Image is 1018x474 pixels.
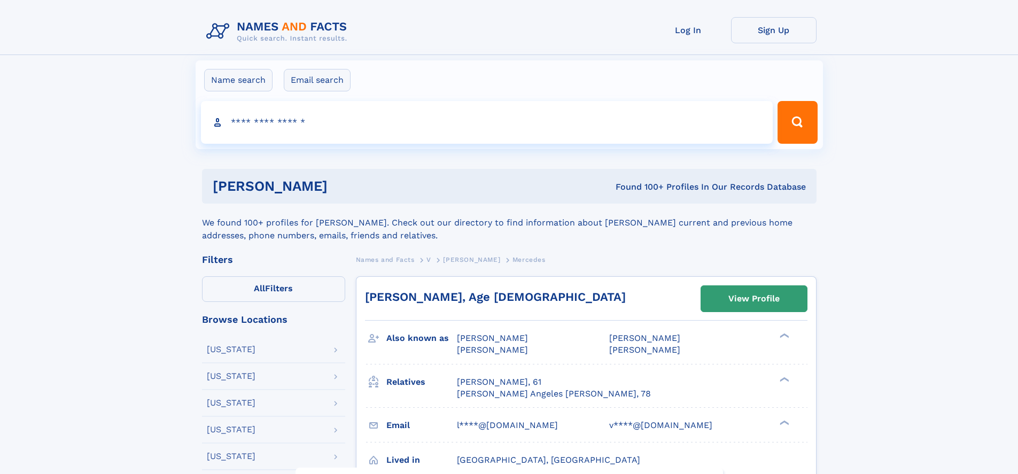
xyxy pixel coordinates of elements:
h3: Also known as [386,329,457,347]
a: Log In [646,17,731,43]
span: All [254,283,265,293]
input: search input [201,101,773,144]
div: [US_STATE] [207,452,255,461]
button: Search Button [778,101,817,144]
span: [PERSON_NAME] [457,333,528,343]
div: [US_STATE] [207,425,255,434]
h1: [PERSON_NAME] [213,180,472,193]
div: ❯ [777,332,790,339]
span: [PERSON_NAME] [457,345,528,355]
span: Mercedes [512,256,546,263]
h3: Email [386,416,457,434]
a: [PERSON_NAME] Angeles [PERSON_NAME], 78 [457,388,651,400]
a: V [426,253,431,266]
div: Browse Locations [202,315,345,324]
a: Sign Up [731,17,817,43]
div: Found 100+ Profiles In Our Records Database [471,181,806,193]
div: View Profile [728,286,780,311]
div: [US_STATE] [207,399,255,407]
div: Filters [202,255,345,265]
span: [GEOGRAPHIC_DATA], [GEOGRAPHIC_DATA] [457,455,640,465]
div: ❯ [777,376,790,383]
label: Filters [202,276,345,302]
span: V [426,256,431,263]
div: [US_STATE] [207,372,255,380]
a: [PERSON_NAME], 61 [457,376,541,388]
h3: Lived in [386,451,457,469]
a: View Profile [701,286,807,312]
label: Email search [284,69,351,91]
span: [PERSON_NAME] [443,256,500,263]
a: [PERSON_NAME], Age [DEMOGRAPHIC_DATA] [365,290,626,304]
div: [US_STATE] [207,345,255,354]
a: Names and Facts [356,253,415,266]
img: Logo Names and Facts [202,17,356,46]
label: Name search [204,69,273,91]
span: [PERSON_NAME] [609,333,680,343]
h3: Relatives [386,373,457,391]
span: [PERSON_NAME] [609,345,680,355]
div: We found 100+ profiles for [PERSON_NAME]. Check out our directory to find information about [PERS... [202,204,817,242]
div: ❯ [777,419,790,426]
a: [PERSON_NAME] [443,253,500,266]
